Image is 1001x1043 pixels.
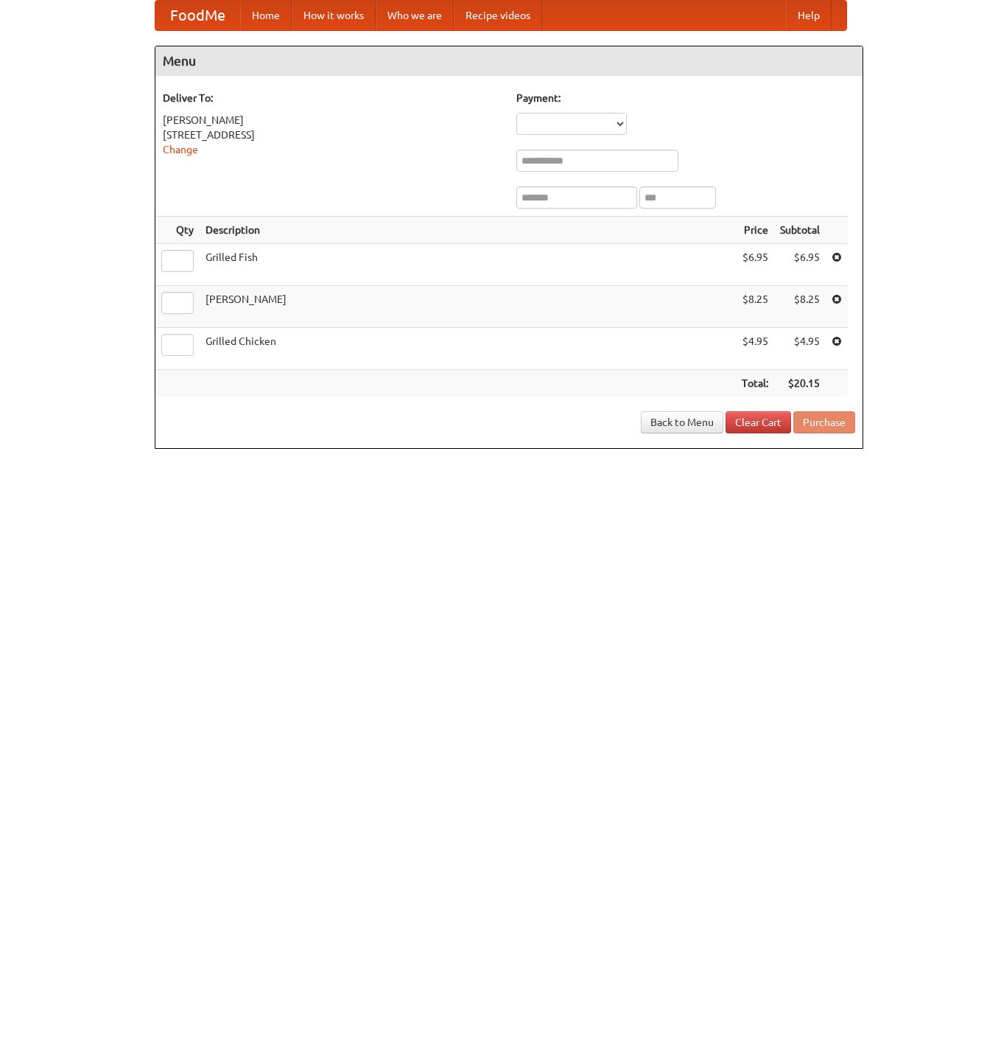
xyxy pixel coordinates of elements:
[292,1,376,30] a: How it works
[163,144,198,156] a: Change
[736,217,774,244] th: Price
[454,1,542,30] a: Recipe videos
[736,328,774,370] td: $4.95
[200,328,736,370] td: Grilled Chicken
[200,217,736,244] th: Description
[774,328,826,370] td: $4.95
[774,217,826,244] th: Subtotal
[163,128,502,142] div: [STREET_ADDRESS]
[786,1,832,30] a: Help
[163,113,502,128] div: [PERSON_NAME]
[155,217,200,244] th: Qty
[774,244,826,286] td: $6.95
[376,1,454,30] a: Who we are
[200,286,736,328] td: [PERSON_NAME]
[793,411,855,433] button: Purchase
[155,1,240,30] a: FoodMe
[200,244,736,286] td: Grilled Fish
[736,244,774,286] td: $6.95
[516,91,855,105] h5: Payment:
[163,91,502,105] h5: Deliver To:
[641,411,723,433] a: Back to Menu
[240,1,292,30] a: Home
[774,370,826,397] th: $20.15
[736,370,774,397] th: Total:
[155,46,863,76] h4: Menu
[726,411,791,433] a: Clear Cart
[774,286,826,328] td: $8.25
[736,286,774,328] td: $8.25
